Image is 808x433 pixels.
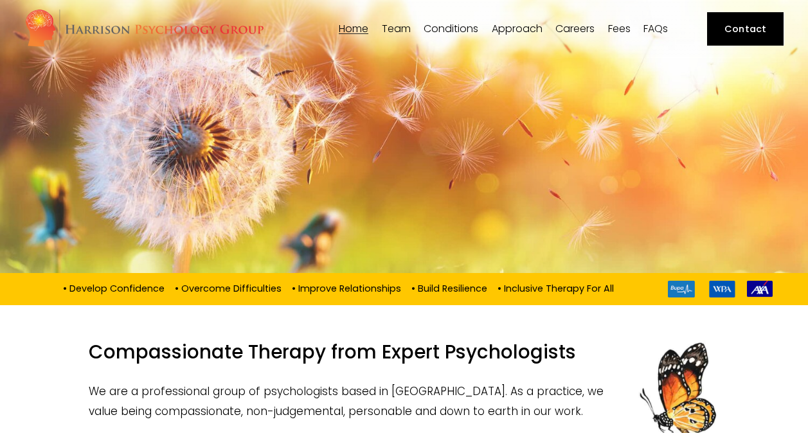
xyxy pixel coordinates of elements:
[382,24,411,34] span: Team
[643,22,668,35] a: FAQs
[382,22,411,35] a: folder dropdown
[424,22,478,35] a: folder dropdown
[339,22,368,35] a: Home
[492,22,543,35] a: folder dropdown
[24,8,264,50] img: Harrison Psychology Group
[707,12,784,46] a: Contact
[555,22,595,35] a: Careers
[608,22,631,35] a: Fees
[492,24,543,34] span: Approach
[35,281,645,295] p: • Develop Confidence • Overcome Difficulties • Improve Relationships • Build Resilience • Inclusi...
[424,24,478,34] span: Conditions
[89,340,719,371] h1: Compassionate Therapy from Expert Psychologists
[89,382,719,421] p: We are a professional group of psychologists based in [GEOGRAPHIC_DATA]. As a practice, we value ...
